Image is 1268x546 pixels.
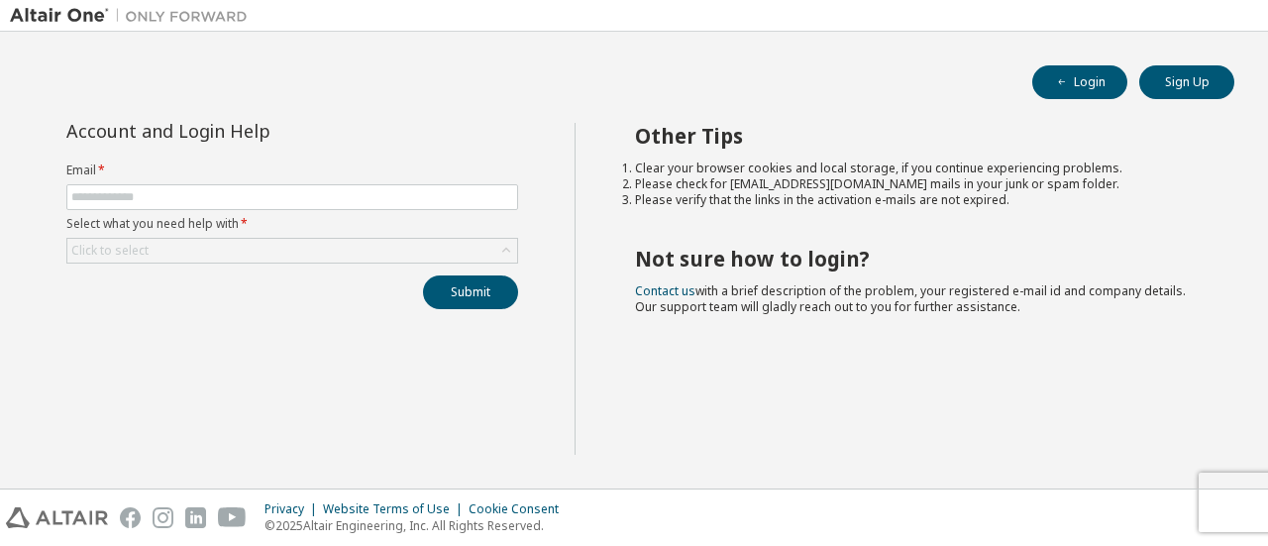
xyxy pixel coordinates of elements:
[67,239,517,263] div: Click to select
[469,501,571,517] div: Cookie Consent
[218,507,247,528] img: youtube.svg
[66,216,518,232] label: Select what you need help with
[153,507,173,528] img: instagram.svg
[635,246,1200,272] h2: Not sure how to login?
[66,163,518,178] label: Email
[1032,65,1127,99] button: Login
[635,176,1200,192] li: Please check for [EMAIL_ADDRESS][DOMAIN_NAME] mails in your junk or spam folder.
[71,243,149,259] div: Click to select
[185,507,206,528] img: linkedin.svg
[6,507,108,528] img: altair_logo.svg
[323,501,469,517] div: Website Terms of Use
[635,282,695,299] a: Contact us
[635,282,1186,315] span: with a brief description of the problem, your registered e-mail id and company details. Our suppo...
[635,192,1200,208] li: Please verify that the links in the activation e-mails are not expired.
[120,507,141,528] img: facebook.svg
[264,517,571,534] p: © 2025 Altair Engineering, Inc. All Rights Reserved.
[1139,65,1234,99] button: Sign Up
[66,123,428,139] div: Account and Login Help
[10,6,258,26] img: Altair One
[423,275,518,309] button: Submit
[635,161,1200,176] li: Clear your browser cookies and local storage, if you continue experiencing problems.
[264,501,323,517] div: Privacy
[635,123,1200,149] h2: Other Tips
